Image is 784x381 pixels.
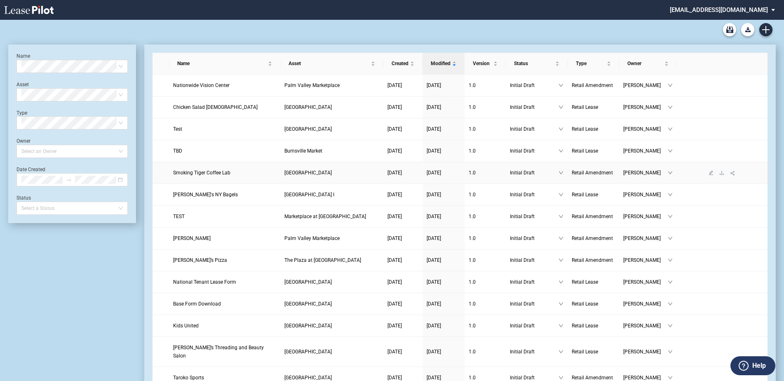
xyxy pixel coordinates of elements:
[173,323,199,329] span: Kids United
[730,356,775,375] button: Help
[387,212,418,221] a: [DATE]
[427,301,441,307] span: [DATE]
[173,147,276,155] a: TBD
[576,59,605,68] span: Type
[469,301,476,307] span: 1 . 0
[173,148,182,154] span: TBD
[559,83,563,88] span: down
[284,348,379,356] a: [GEOGRAPHIC_DATA]
[427,125,460,133] a: [DATE]
[469,170,476,176] span: 1 . 0
[572,234,615,242] a: Retail Amendment
[169,53,280,75] th: Name
[284,214,366,219] span: Marketplace at Highland Village
[284,126,332,132] span: Braemar Village Center
[572,126,598,132] span: Retail Lease
[387,169,418,177] a: [DATE]
[173,169,276,177] a: Smoking Tiger Coffee Lab
[284,234,379,242] a: Palm Valley Marketplace
[469,234,502,242] a: 1.0
[173,212,276,221] a: TEST
[427,234,460,242] a: [DATE]
[510,234,559,242] span: Initial Draft
[284,278,379,286] a: [GEOGRAPHIC_DATA]
[284,104,332,110] span: King Farm Village Center
[572,212,615,221] a: Retail Amendment
[623,322,668,330] span: [PERSON_NAME]
[572,170,613,176] span: Retail Amendment
[469,82,476,88] span: 1 . 0
[427,169,460,177] a: [DATE]
[668,192,673,197] span: down
[284,170,332,176] span: Pavilion Plaza West
[469,192,476,198] span: 1 . 0
[510,256,559,264] span: Initial Draft
[387,375,402,381] span: [DATE]
[173,322,276,330] a: Kids United
[387,104,402,110] span: [DATE]
[752,360,766,371] label: Help
[668,349,673,354] span: down
[284,323,332,329] span: Oak Park Plaza
[387,125,418,133] a: [DATE]
[623,234,668,242] span: [PERSON_NAME]
[387,323,402,329] span: [DATE]
[668,105,673,110] span: down
[510,147,559,155] span: Initial Draft
[572,190,615,199] a: Retail Lease
[427,348,460,356] a: [DATE]
[16,53,30,59] label: Name
[173,234,276,242] a: [PERSON_NAME]
[465,53,506,75] th: Version
[284,190,379,199] a: [GEOGRAPHIC_DATA] I
[572,300,615,308] a: Retail Lease
[469,125,502,133] a: 1.0
[559,192,563,197] span: down
[572,323,598,329] span: Retail Lease
[719,170,724,175] span: download
[510,348,559,356] span: Initial Draft
[572,279,598,285] span: Retail Lease
[387,256,418,264] a: [DATE]
[16,82,29,87] label: Asset
[173,257,227,263] span: Marco’s Pizza
[469,169,502,177] a: 1.0
[623,125,668,133] span: [PERSON_NAME]
[559,301,563,306] span: down
[387,349,402,355] span: [DATE]
[387,322,418,330] a: [DATE]
[387,148,402,154] span: [DATE]
[469,279,476,285] span: 1 . 0
[469,322,502,330] a: 1.0
[284,375,332,381] span: Park North
[427,82,441,88] span: [DATE]
[173,104,258,110] span: Chicken Salad Chick
[280,53,383,75] th: Asset
[572,322,615,330] a: Retail Lease
[572,257,613,263] span: Retail Amendment
[572,192,598,198] span: Retail Lease
[739,23,757,36] md-menu: Download Blank Form List
[66,177,72,183] span: to
[173,300,276,308] a: Base Form Download
[469,349,476,355] span: 1 . 0
[387,235,402,241] span: [DATE]
[284,235,340,241] span: Palm Valley Marketplace
[284,212,379,221] a: Marketplace at [GEOGRAPHIC_DATA]
[559,214,563,219] span: down
[387,81,418,89] a: [DATE]
[383,53,423,75] th: Created
[469,81,502,89] a: 1.0
[387,170,402,176] span: [DATE]
[173,214,185,219] span: TEST
[16,195,31,201] label: Status
[559,105,563,110] span: down
[16,110,27,116] label: Type
[387,103,418,111] a: [DATE]
[173,235,211,241] span: Bella Luna
[284,169,379,177] a: [GEOGRAPHIC_DATA]
[572,301,598,307] span: Retail Lease
[16,138,31,144] label: Owner
[469,278,502,286] a: 1.0
[510,212,559,221] span: Initial Draft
